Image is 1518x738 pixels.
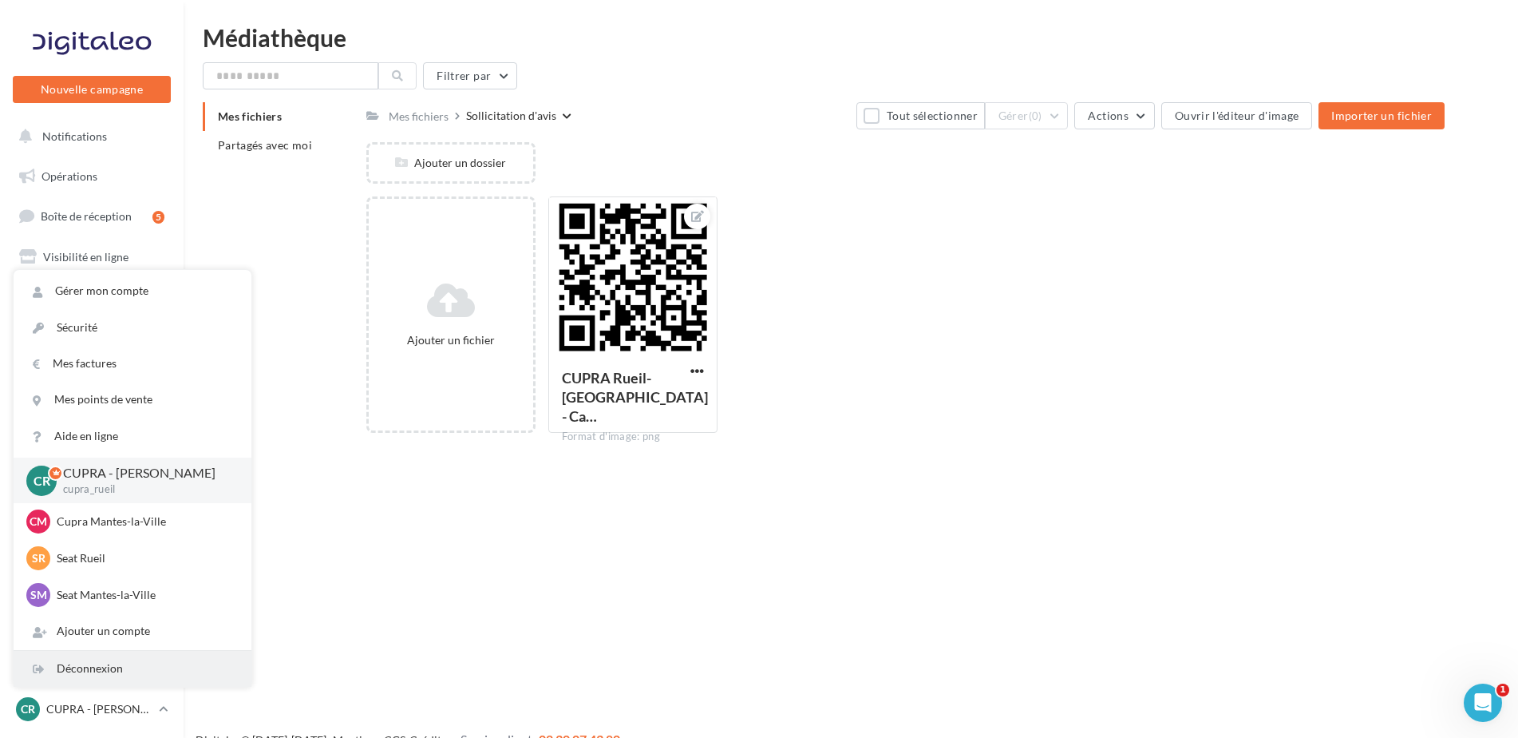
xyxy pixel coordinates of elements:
div: 5 [152,211,164,224]
a: Sécurité [14,310,251,346]
span: Opérations [42,169,97,183]
button: Importer un fichier [1318,102,1445,129]
a: Mes factures [14,346,251,382]
p: CUPRA - [PERSON_NAME] [63,464,226,482]
span: Mes fichiers [218,109,282,123]
div: Déconnexion [14,651,251,687]
button: Filtrer par [423,62,517,89]
span: CUPRA Rueil-Malmaison - Car Lovers - RUEIL MALMAISON - 92500 - QR code sollicitation avis Google [562,369,708,425]
p: Cupra Mantes-la-Ville [57,514,232,530]
a: Médiathèque [10,359,174,393]
span: 1 [1496,684,1509,696]
a: Calendrier [10,399,174,433]
span: SR [32,550,45,566]
span: Importer un fichier [1331,109,1432,122]
div: Ajouter un dossier [369,155,533,171]
a: Aide en ligne [14,419,251,454]
a: PLV et print personnalisable [10,438,174,486]
div: Ajouter un compte [14,613,251,649]
a: Campagnes DataOnDemand [10,492,174,539]
button: Tout sélectionner [856,102,984,129]
button: Nouvelle campagne [13,76,171,103]
button: Gérer(0) [985,102,1069,129]
button: Ouvrir l'éditeur d'image [1161,102,1312,129]
span: Partagés avec moi [218,138,312,152]
div: Format d'image: png [562,430,704,444]
p: CUPRA - [PERSON_NAME] [46,701,152,717]
span: Visibilité en ligne [43,250,128,264]
a: Gérer mon compte [14,273,251,309]
button: Notifications [10,120,168,153]
button: Actions [1074,102,1154,129]
span: CM [30,514,47,530]
a: Contacts [10,319,174,353]
div: Mes fichiers [389,109,449,125]
a: Boîte de réception5 [10,199,174,233]
p: Seat Rueil [57,550,232,566]
span: Actions [1088,109,1128,122]
div: Médiathèque [203,26,1499,50]
a: Opérations [10,160,174,193]
a: Visibilité en ligne [10,240,174,274]
span: Notifications [42,129,107,143]
div: Ajouter un fichier [375,332,527,348]
span: (0) [1029,109,1042,122]
a: Mes points de vente [14,382,251,418]
iframe: Intercom live chat [1464,684,1502,722]
p: cupra_rueil [63,482,226,497]
span: SM [30,587,47,603]
span: CR [34,471,50,490]
a: Campagnes [10,280,174,314]
span: CR [21,701,35,717]
span: Boîte de réception [41,209,132,223]
p: Seat Mantes-la-Ville [57,587,232,603]
a: CR CUPRA - [PERSON_NAME] [13,694,171,724]
div: Sollicitation d'avis [466,108,556,124]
